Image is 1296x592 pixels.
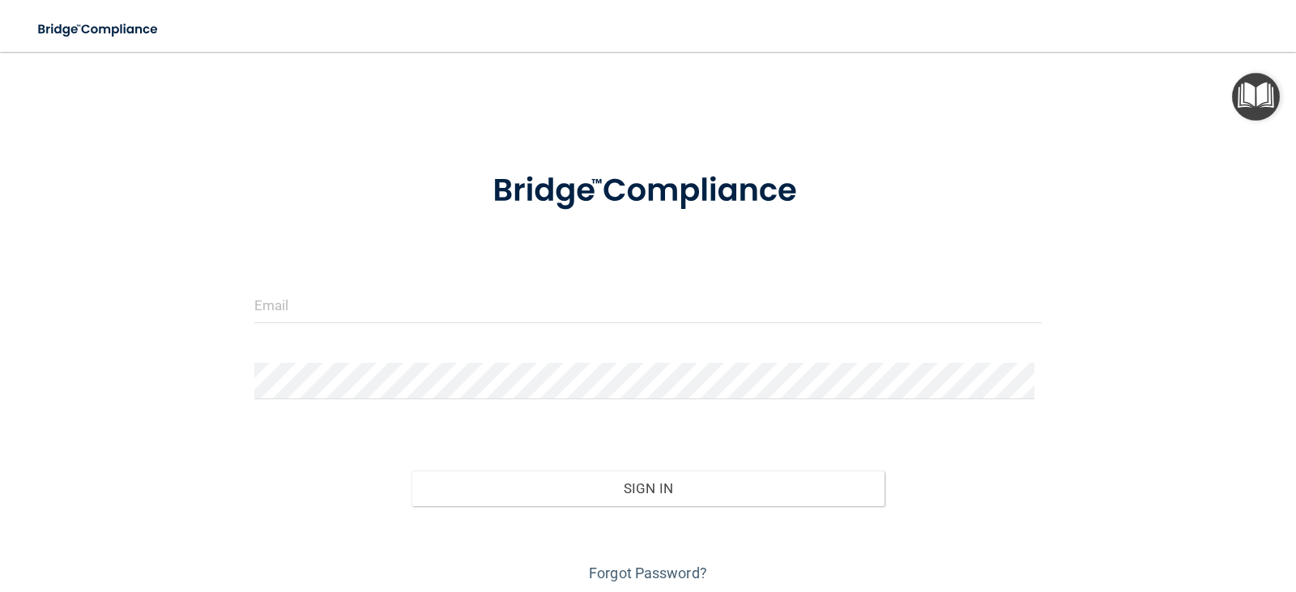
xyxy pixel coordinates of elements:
[24,13,173,46] img: bridge_compliance_login_screen.278c3ca4.svg
[459,149,837,233] img: bridge_compliance_login_screen.278c3ca4.svg
[254,287,1042,323] input: Email
[411,471,885,506] button: Sign In
[589,564,707,581] a: Forgot Password?
[1232,73,1280,121] button: Open Resource Center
